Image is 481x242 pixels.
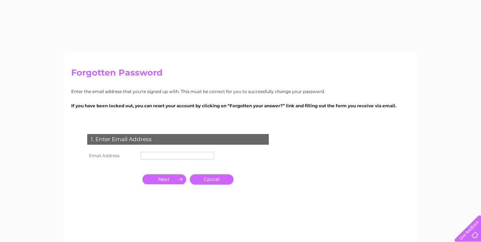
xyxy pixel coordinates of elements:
[71,88,410,95] p: Enter the email address that you're signed up with. This must be correct for you to successfully ...
[190,174,234,185] a: Cancel
[87,134,269,145] div: 1. Enter Email Address
[85,150,139,161] th: Email Address
[71,68,410,81] h2: Forgotten Password
[71,102,410,109] p: If you have been locked out, you can reset your account by clicking on “Forgotten your answer?” l...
